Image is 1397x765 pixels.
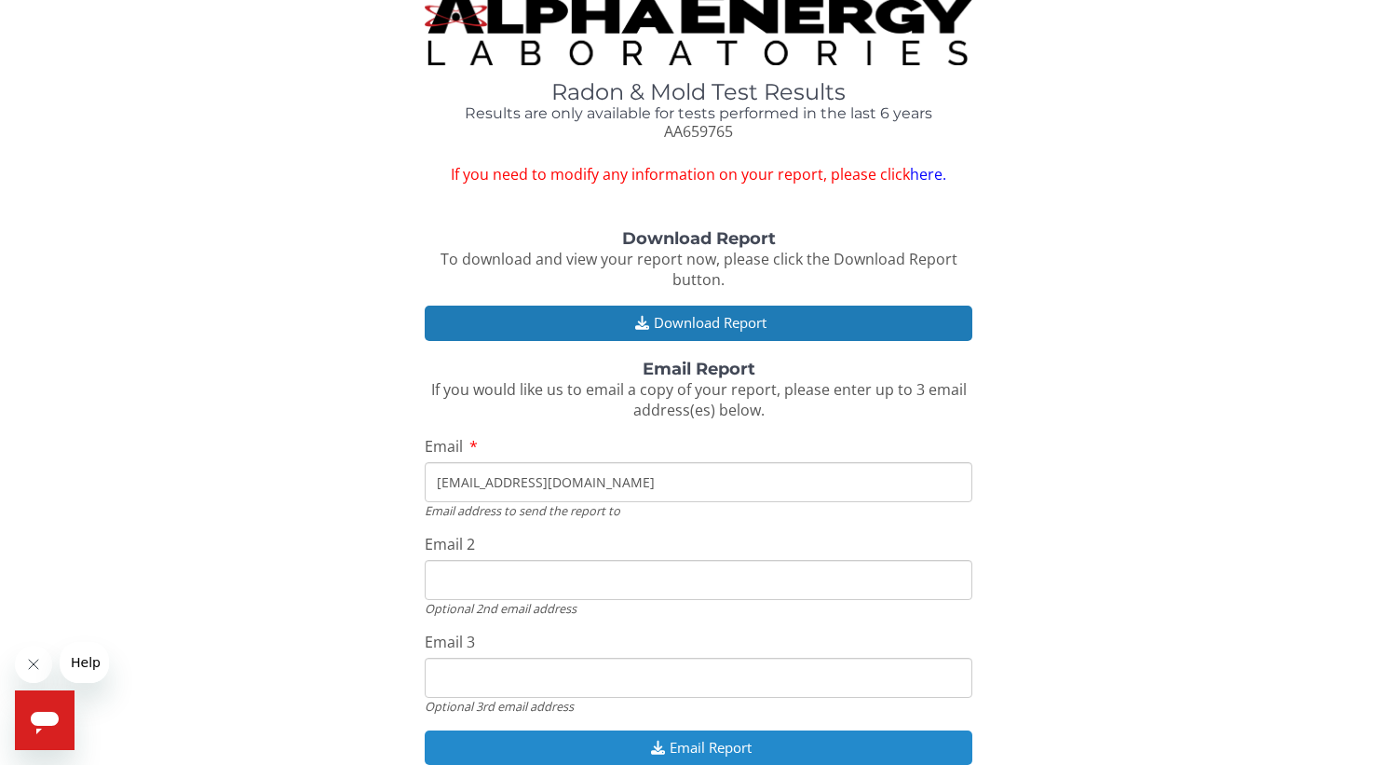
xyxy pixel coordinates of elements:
[425,534,475,554] span: Email 2
[431,379,967,421] span: If you would like us to email a copy of your report, please enter up to 3 email address(es) below.
[425,698,972,715] div: Optional 3rd email address
[643,359,755,379] strong: Email Report
[425,80,972,104] h1: Radon & Mold Test Results
[622,228,776,249] strong: Download Report
[664,121,733,142] span: AA659765
[425,306,972,340] button: Download Report
[60,642,109,683] iframe: Message from company
[425,632,475,652] span: Email 3
[441,249,957,291] span: To download and view your report now, please click the Download Report button.
[425,502,972,519] div: Email address to send the report to
[425,600,972,617] div: Optional 2nd email address
[15,646,52,683] iframe: Close message
[425,164,972,185] span: If you need to modify any information on your report, please click
[425,436,463,457] span: Email
[15,690,75,750] iframe: Button to launch messaging window
[425,731,972,765] button: Email Report
[910,164,946,184] a: here.
[425,105,972,122] h4: Results are only available for tests performed in the last 6 years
